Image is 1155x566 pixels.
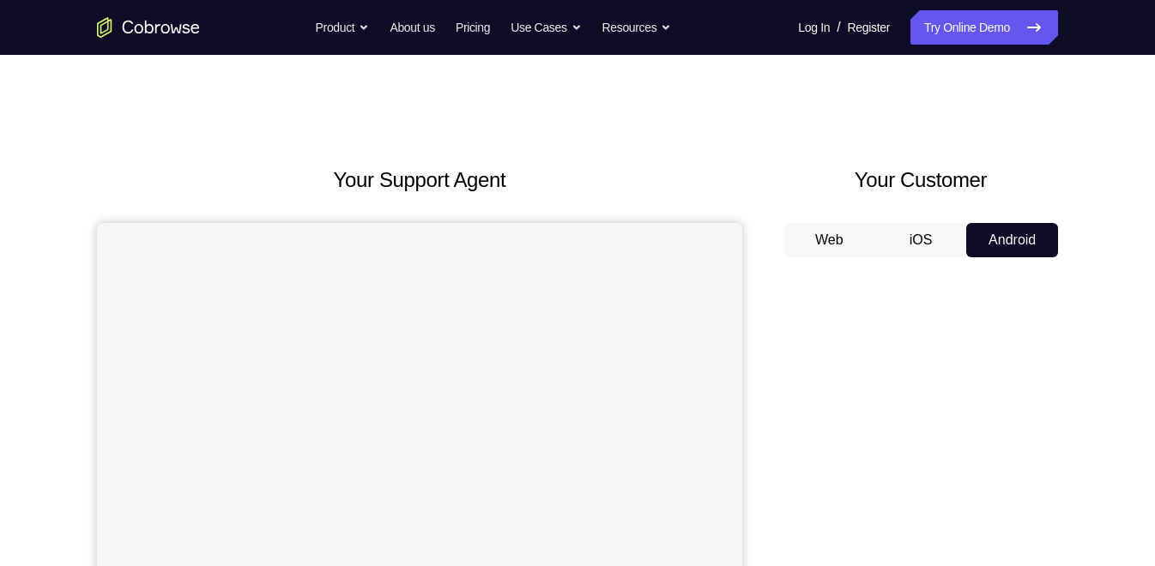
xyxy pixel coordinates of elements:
button: Web [783,223,875,257]
button: Android [966,223,1058,257]
button: Use Cases [511,10,581,45]
a: About us [390,10,434,45]
a: Log In [798,10,830,45]
h2: Your Customer [783,165,1058,196]
a: Register [848,10,890,45]
span: / [837,17,840,38]
button: Product [316,10,370,45]
button: iOS [875,223,967,257]
a: Try Online Demo [910,10,1058,45]
a: Pricing [456,10,490,45]
a: Go to the home page [97,17,200,38]
button: Resources [602,10,672,45]
h2: Your Support Agent [97,165,742,196]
